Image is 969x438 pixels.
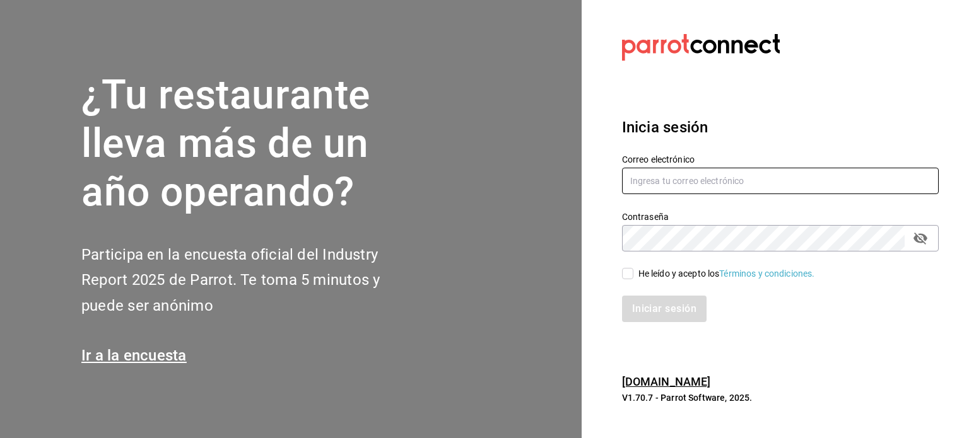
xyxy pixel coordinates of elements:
[622,155,939,164] label: Correo electrónico
[622,375,711,388] a: [DOMAIN_NAME]
[622,391,939,404] p: V1.70.7 - Parrot Software, 2025.
[81,71,422,216] h1: ¿Tu restaurante lleva más de un año operando?
[622,212,939,221] label: Contraseña
[81,347,187,364] a: Ir a la encuesta
[638,267,815,280] div: He leído y acepto los
[719,268,814,279] a: Términos y condiciones.
[622,168,939,194] input: Ingresa tu correo electrónico
[622,116,939,139] h3: Inicia sesión
[81,242,422,319] h2: Participa en la encuesta oficial del Industry Report 2025 de Parrot. Te toma 5 minutos y puede se...
[910,228,931,249] button: passwordField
